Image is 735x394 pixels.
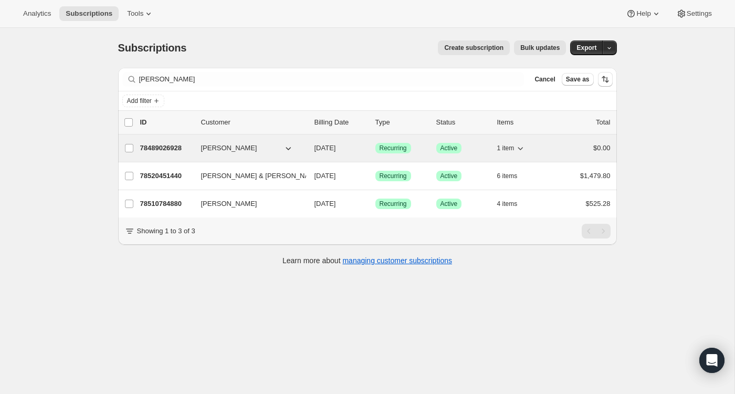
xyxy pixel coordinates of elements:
span: Save as [566,75,590,84]
span: Create subscription [444,44,503,52]
button: Add filter [122,95,164,107]
button: Analytics [17,6,57,21]
span: 4 items [497,200,518,208]
button: 6 items [497,169,529,183]
p: 78520451440 [140,171,193,181]
p: Learn more about [282,255,452,266]
button: Bulk updates [514,40,566,55]
button: 4 items [497,196,529,211]
input: Filter subscribers [139,72,524,87]
span: $0.00 [593,144,611,152]
button: [PERSON_NAME] [195,195,300,212]
button: Help [619,6,667,21]
span: [PERSON_NAME] [201,199,257,209]
a: managing customer subscriptions [342,256,452,265]
span: Export [576,44,596,52]
button: Save as [562,73,594,86]
button: Tools [121,6,160,21]
div: 78489026928[PERSON_NAME][DATE]SuccessRecurringSuccessActive1 item$0.00 [140,141,611,155]
span: [PERSON_NAME] [201,143,257,153]
span: Recurring [380,172,407,180]
div: Items [497,117,550,128]
div: Type [375,117,428,128]
p: Total [596,117,610,128]
span: [DATE] [314,144,336,152]
button: [PERSON_NAME] [195,140,300,157]
span: $525.28 [586,200,611,208]
span: Bulk updates [520,44,560,52]
button: Subscriptions [59,6,119,21]
div: IDCustomerBilling DateTypeStatusItemsTotal [140,117,611,128]
button: 1 item [497,141,526,155]
span: Recurring [380,144,407,152]
button: Settings [670,6,718,21]
p: Showing 1 to 3 of 3 [137,226,195,236]
button: [PERSON_NAME] & [PERSON_NAME] [195,168,300,184]
span: [PERSON_NAME] & [PERSON_NAME] [201,171,322,181]
span: Subscriptions [118,42,187,54]
span: Active [440,144,458,152]
span: 1 item [497,144,514,152]
span: Active [440,200,458,208]
span: [DATE] [314,200,336,208]
p: Status [436,117,489,128]
button: Create subscription [438,40,510,55]
div: Open Intercom Messenger [699,348,724,373]
button: Sort the results [598,72,613,87]
button: Export [570,40,603,55]
span: Settings [687,9,712,18]
span: $1,479.80 [580,172,611,180]
div: 78520451440[PERSON_NAME] & [PERSON_NAME][DATE]SuccessRecurringSuccessActive6 items$1,479.80 [140,169,611,183]
span: Recurring [380,200,407,208]
span: Analytics [23,9,51,18]
span: Active [440,172,458,180]
p: Customer [201,117,306,128]
p: ID [140,117,193,128]
span: Subscriptions [66,9,112,18]
span: [DATE] [314,172,336,180]
span: Cancel [534,75,555,84]
p: 78489026928 [140,143,193,153]
span: Tools [127,9,143,18]
span: Help [636,9,650,18]
button: Cancel [530,73,559,86]
div: 78510784880[PERSON_NAME][DATE]SuccessRecurringSuccessActive4 items$525.28 [140,196,611,211]
span: Add filter [127,97,152,105]
nav: Pagination [582,224,611,239]
p: 78510784880 [140,199,193,209]
p: Billing Date [314,117,367,128]
span: 6 items [497,172,518,180]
